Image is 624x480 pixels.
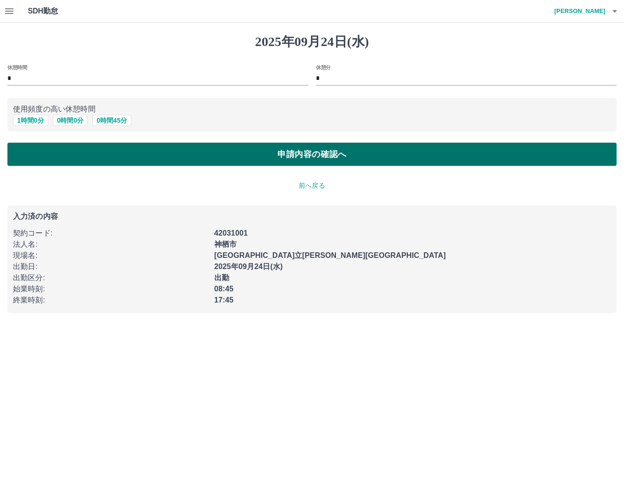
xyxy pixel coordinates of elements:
[7,143,617,166] button: 申請内容の確認へ
[92,115,131,126] button: 0時間45分
[13,228,209,239] p: 契約コード :
[7,181,617,191] p: 前へ戻る
[214,251,446,259] b: [GEOGRAPHIC_DATA]立[PERSON_NAME][GEOGRAPHIC_DATA]
[7,34,617,50] h1: 2025年09月24日(水)
[214,274,229,282] b: 出勤
[13,104,611,115] p: 使用頻度の高い休憩時間
[7,64,27,71] label: 休憩時間
[13,213,611,220] p: 入力済の内容
[53,115,88,126] button: 0時間0分
[214,240,237,248] b: 神栖市
[214,296,234,304] b: 17:45
[13,272,209,283] p: 出勤区分 :
[316,64,331,71] label: 休憩分
[214,229,248,237] b: 42031001
[13,261,209,272] p: 出勤日 :
[13,115,48,126] button: 1時間0分
[13,250,209,261] p: 現場名 :
[13,283,209,295] p: 始業時刻 :
[13,295,209,306] p: 終業時刻 :
[214,263,283,270] b: 2025年09月24日(水)
[13,239,209,250] p: 法人名 :
[214,285,234,293] b: 08:45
